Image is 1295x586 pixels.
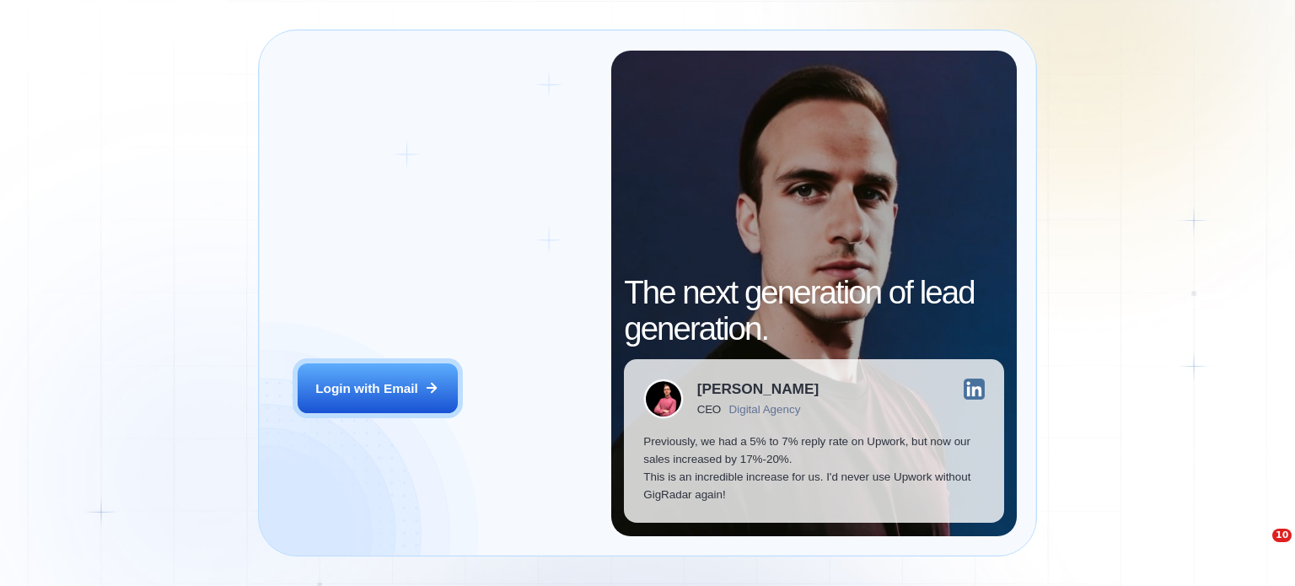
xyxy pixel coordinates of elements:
div: CEO [697,403,721,416]
div: Digital Agency [729,403,801,416]
button: Login with Email [298,363,458,414]
iframe: Intercom live chat [1238,529,1278,569]
h2: The next generation of lead generation. [624,275,1004,346]
div: Login with Email [315,379,418,397]
span: 10 [1272,529,1292,542]
p: Previously, we had a 5% to 7% reply rate on Upwork, but now our sales increased by 17%-20%. This ... [643,433,985,504]
div: [PERSON_NAME] [697,382,819,396]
